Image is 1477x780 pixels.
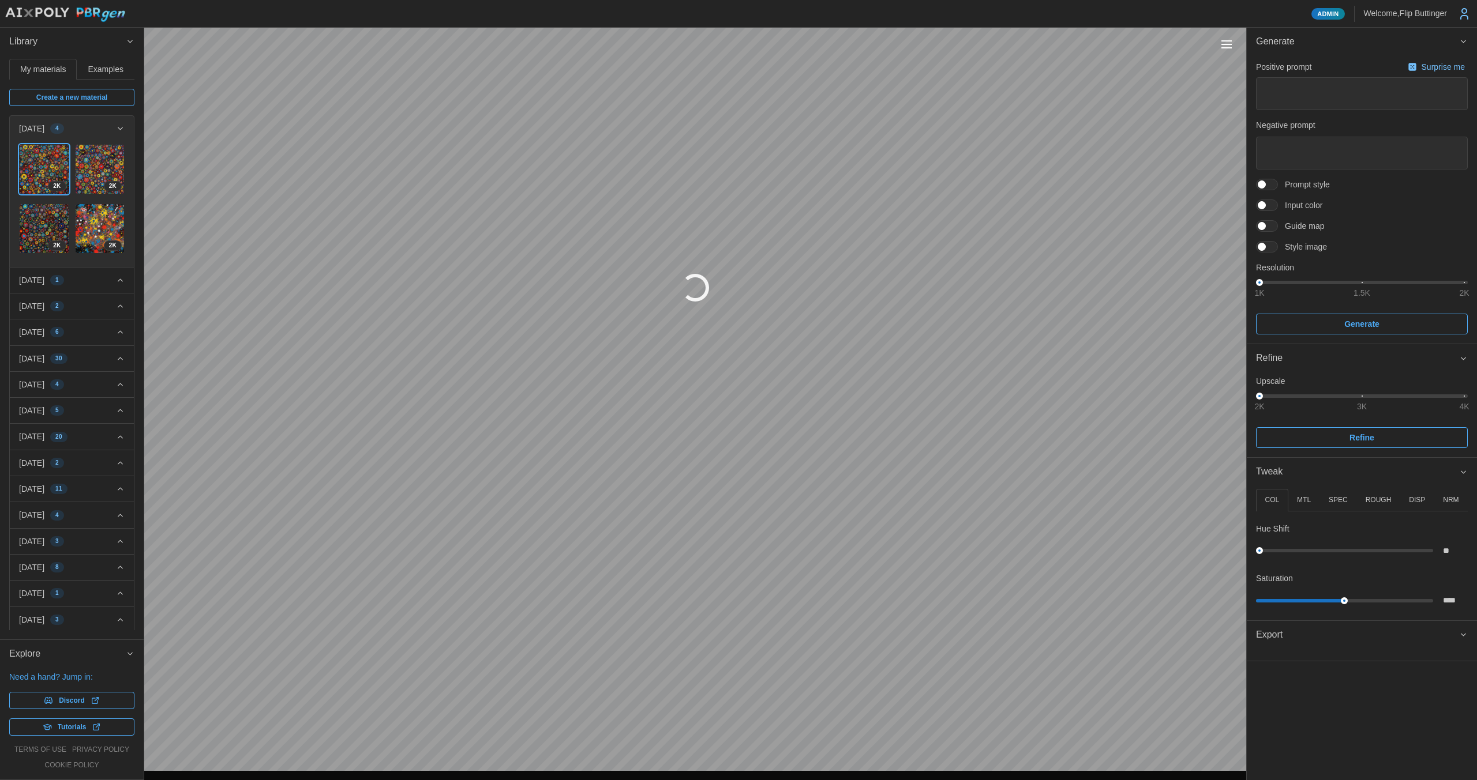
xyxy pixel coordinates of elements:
span: Library [9,28,126,56]
p: Welcome, Flip Buttinger [1364,7,1447,19]
p: Negative prompt [1256,119,1468,131]
p: [DATE] [19,587,44,599]
p: ROUGH [1366,495,1392,505]
span: Generate [1344,314,1379,334]
button: [DATE]2 [10,450,134,476]
span: 30 [55,354,62,363]
button: [DATE]30 [10,346,134,371]
p: [DATE] [19,353,44,364]
span: Generate [1256,28,1459,56]
p: SPEC [1329,495,1348,505]
div: [DATE]4 [10,141,134,267]
p: [DATE] [19,300,44,312]
button: Surprise me [1405,59,1468,75]
span: 4 [55,380,59,389]
div: Export [1247,649,1477,661]
p: Resolution [1256,262,1468,273]
span: Guide map [1278,220,1324,232]
span: 8 [55,563,59,572]
span: Tweak [1256,458,1459,486]
p: Positive prompt [1256,61,1311,73]
a: KA0mgtxmyIY5kTg3rfea2K [75,204,125,254]
button: [DATE]3 [10,607,134,632]
span: Refine [1349,428,1374,447]
span: 5 [55,406,59,415]
a: Tutorials [9,718,134,736]
button: [DATE]1 [10,581,134,606]
span: 3 [55,537,59,546]
button: [DATE]8 [10,555,134,580]
span: Explore [9,640,126,668]
span: 1 [55,276,59,285]
span: Style image [1278,241,1327,253]
span: 2 K [53,182,61,191]
a: privacy policy [72,745,129,755]
p: [DATE] [19,379,44,390]
button: [DATE]6 [10,319,134,345]
p: MTL [1297,495,1311,505]
button: [DATE]5 [10,398,134,423]
span: 2 K [109,241,117,250]
button: [DATE]3 [10,529,134,554]
span: My materials [20,65,66,73]
button: [DATE]11 [10,476,134,502]
span: 4 [55,124,59,133]
span: Create a new material [36,89,107,105]
button: Toggle viewport controls [1219,36,1235,52]
span: 2 [55,458,59,468]
p: [DATE] [19,536,44,547]
button: [DATE]1 [10,267,134,293]
a: yq6Nga9V24b7m3J9lPNr2K [75,144,125,194]
p: [DATE] [19,457,44,469]
p: [DATE] [19,405,44,416]
p: Saturation [1256,572,1293,584]
a: Create a new material [9,89,134,106]
span: Export [1256,621,1459,649]
span: Examples [88,65,123,73]
span: 20 [55,432,62,442]
a: cookie policy [44,760,99,770]
p: [DATE] [19,483,44,495]
p: [DATE] [19,562,44,573]
button: Tweak [1247,458,1477,486]
img: f628hUYbUmn0vc5QX0Ec [20,145,69,194]
p: DISP [1409,495,1425,505]
img: KA0mgtxmyIY5kTg3rfea [76,204,125,253]
button: Generate [1247,28,1477,56]
span: Discord [59,692,85,709]
img: AIxPoly PBRgen [5,7,126,22]
p: NRM [1443,495,1459,505]
a: A15DyCJluSPPHnjP8ycd2K [19,204,69,254]
span: Input color [1278,199,1322,211]
span: Prompt style [1278,179,1330,190]
p: Surprise me [1422,61,1467,73]
p: [DATE] [19,509,44,521]
p: [DATE] [19,326,44,338]
p: [DATE] [19,614,44,625]
span: 6 [55,327,59,337]
span: Tutorials [58,719,87,735]
button: Refine [1256,427,1468,448]
button: [DATE]4 [10,502,134,527]
p: [DATE] [19,123,44,134]
p: Hue Shift [1256,523,1289,534]
span: 11 [55,484,62,493]
button: Refine [1247,344,1477,372]
button: [DATE]20 [10,424,134,449]
p: [DATE] [19,431,44,442]
div: Refine [1256,351,1459,365]
a: f628hUYbUmn0vc5QX0Ec2K [19,144,69,194]
a: terms of use [14,745,66,755]
div: Refine [1247,372,1477,457]
button: Generate [1256,314,1468,334]
button: [DATE]2 [10,293,134,319]
button: [DATE]4 [10,116,134,141]
button: Export [1247,621,1477,649]
button: [DATE]4 [10,372,134,397]
a: Discord [9,692,134,709]
p: Upscale [1256,375,1468,387]
p: [DATE] [19,274,44,286]
span: 2 K [53,241,61,250]
img: yq6Nga9V24b7m3J9lPNr [76,145,125,194]
span: 1 [55,589,59,598]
